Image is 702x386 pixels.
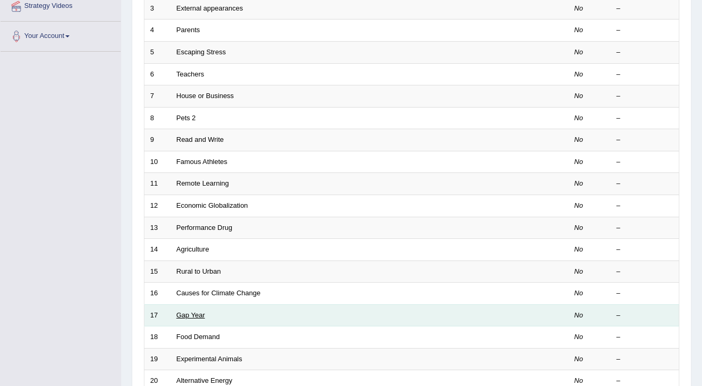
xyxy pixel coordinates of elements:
[177,26,200,34] a: Parents
[617,311,674,321] div: –
[617,267,674,277] div: –
[144,348,171,370] td: 19
[177,70,204,78] a: Teachers
[144,239,171,261] td: 14
[617,135,674,145] div: –
[144,304,171,326] td: 17
[177,289,261,297] a: Causes for Climate Change
[574,114,583,122] em: No
[177,4,243,12] a: External appearances
[617,70,674,80] div: –
[574,289,583,297] em: No
[574,355,583,363] em: No
[574,92,583,100] em: No
[144,326,171,349] td: 18
[177,201,248,209] a: Economic Globalization
[177,355,242,363] a: Experimental Animals
[177,92,234,100] a: House or Business
[574,158,583,166] em: No
[617,288,674,298] div: –
[617,201,674,211] div: –
[144,260,171,283] td: 15
[574,48,583,56] em: No
[144,85,171,108] td: 7
[177,48,226,56] a: Escaping Stress
[144,283,171,305] td: 16
[177,267,221,275] a: Rural to Urban
[574,377,583,384] em: No
[177,158,228,166] a: Famous Athletes
[617,25,674,35] div: –
[574,136,583,143] em: No
[144,20,171,42] td: 4
[177,311,205,319] a: Gap Year
[617,47,674,57] div: –
[177,136,224,143] a: Read and Write
[574,179,583,187] em: No
[617,4,674,14] div: –
[617,223,674,233] div: –
[574,70,583,78] em: No
[177,333,220,341] a: Food Demand
[1,22,121,48] a: Your Account
[574,4,583,12] em: No
[144,107,171,129] td: 8
[177,179,229,187] a: Remote Learning
[617,332,674,342] div: –
[144,63,171,85] td: 6
[574,311,583,319] em: No
[144,129,171,151] td: 9
[617,113,674,123] div: –
[617,376,674,386] div: –
[144,151,171,173] td: 10
[574,26,583,34] em: No
[617,91,674,101] div: –
[177,224,232,231] a: Performance Drug
[617,245,674,255] div: –
[177,245,209,253] a: Agriculture
[144,195,171,217] td: 12
[177,114,196,122] a: Pets 2
[574,245,583,253] em: No
[144,42,171,64] td: 5
[574,224,583,231] em: No
[574,333,583,341] em: No
[617,354,674,364] div: –
[617,157,674,167] div: –
[144,217,171,239] td: 13
[574,267,583,275] em: No
[144,173,171,195] td: 11
[177,377,232,384] a: Alternative Energy
[617,179,674,189] div: –
[574,201,583,209] em: No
